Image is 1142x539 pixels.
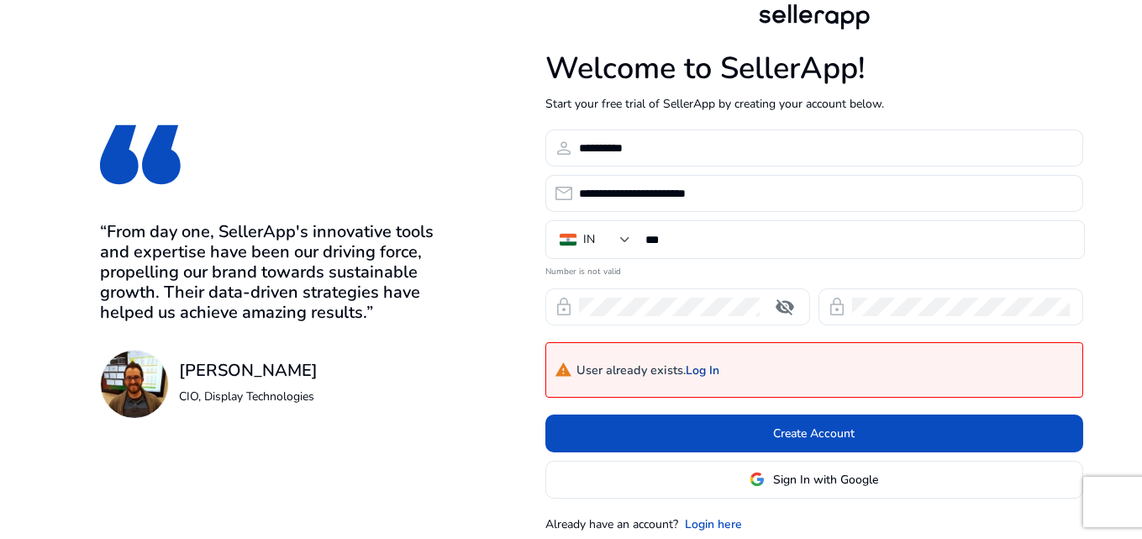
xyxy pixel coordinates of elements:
[685,515,742,533] a: Login here
[554,183,574,203] span: email
[583,230,595,249] div: IN
[545,515,678,533] p: Already have an account?
[554,297,574,317] span: lock
[100,222,459,323] h3: “From day one, SellerApp's innovative tools and expertise have been our driving force, propelling...
[686,364,719,378] a: Log In
[545,261,1083,278] mat-error: Number is not valid
[545,461,1083,499] button: Sign In with Google
[554,138,574,158] span: person
[179,361,318,381] h3: [PERSON_NAME]
[827,297,847,317] span: lock
[545,50,1083,87] h1: Welcome to SellerApp!
[179,388,318,405] p: CIO, Display Technologies
[545,415,1083,452] button: Create Account
[545,95,1083,113] p: Start your free trial of SellerApp by creating your account below.
[765,297,805,317] mat-icon: visibility_off
[555,358,719,383] h4: User already exists.
[773,425,855,442] span: Create Account
[773,471,878,489] span: Sign In with Google
[750,472,765,487] img: google-logo.svg
[555,362,572,379] mat-icon: warning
